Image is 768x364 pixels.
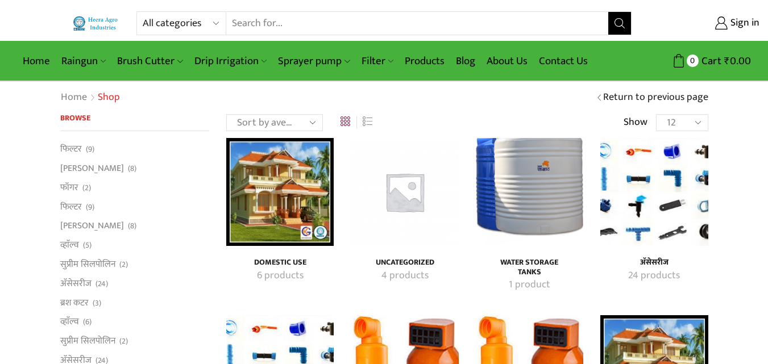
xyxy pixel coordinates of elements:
[239,258,321,267] h4: Domestic Use
[60,90,120,105] nav: Breadcrumb
[60,293,89,312] a: ब्रश कटर
[239,258,321,267] a: Visit product category Domestic Use
[83,240,92,251] span: (5)
[17,48,56,74] a: Home
[509,278,550,292] mark: 1 product
[687,55,699,66] span: 0
[119,336,128,347] span: (2)
[119,259,128,270] span: (2)
[257,269,304,283] mark: 6 products
[363,258,446,267] h4: Uncategorized
[93,298,101,309] span: (3)
[533,48,593,74] a: Contact Us
[96,278,108,290] span: (24)
[699,53,721,69] span: Cart
[724,52,751,70] bdi: 0.00
[476,138,583,245] img: Water Storage Tanks
[128,220,136,232] span: (8)
[226,138,334,245] img: Domestic Use
[363,258,446,267] a: Visit product category Uncategorized
[226,138,334,245] a: Visit product category Domestic Use
[603,90,708,105] a: Return to previous page
[83,316,92,328] span: (6)
[649,13,759,34] a: Sign in
[600,138,708,245] a: Visit product category अ‍ॅसेसरीज
[189,48,272,74] a: Drip Irrigation
[60,111,90,124] span: Browse
[488,258,571,277] h4: Water Storage Tanks
[628,269,680,283] mark: 24 products
[724,52,730,70] span: ₹
[450,48,481,74] a: Blog
[272,48,355,74] a: Sprayer pump
[351,138,458,245] img: Uncategorized
[86,144,94,155] span: (9)
[60,236,79,255] a: व्हाॅल्व
[98,91,120,104] h1: Shop
[381,269,429,283] mark: 4 products
[56,48,111,74] a: Raingun
[613,269,695,283] a: Visit product category अ‍ॅसेसरीज
[60,178,78,197] a: फॉगर
[608,12,631,35] button: Search button
[613,258,695,267] h4: अ‍ॅसेसरीज
[624,115,647,130] span: Show
[60,312,79,332] a: व्हाॅल्व
[356,48,399,74] a: Filter
[128,163,136,174] span: (8)
[86,202,94,213] span: (9)
[60,332,115,351] a: सुप्रीम सिलपोलिन
[60,254,115,274] a: सुप्रीम सिलपोलिन
[351,138,458,245] a: Visit product category Uncategorized
[226,114,323,131] select: Shop order
[600,138,708,245] img: अ‍ॅसेसरीज
[226,12,608,35] input: Search for...
[399,48,450,74] a: Products
[613,258,695,267] a: Visit product category अ‍ॅसेसरीज
[111,48,188,74] a: Brush Cutter
[60,216,124,236] a: [PERSON_NAME]
[60,143,82,158] a: फिल्टर
[488,258,571,277] a: Visit product category Water Storage Tanks
[476,138,583,245] a: Visit product category Water Storage Tanks
[643,51,751,72] a: 0 Cart ₹0.00
[82,182,91,194] span: (2)
[60,159,124,178] a: [PERSON_NAME]
[60,274,92,293] a: अ‍ॅसेसरीज
[363,269,446,283] a: Visit product category Uncategorized
[488,278,571,292] a: Visit product category Water Storage Tanks
[481,48,533,74] a: About Us
[60,90,88,105] a: Home
[728,16,759,31] span: Sign in
[239,269,321,283] a: Visit product category Domestic Use
[60,197,82,216] a: फिल्टर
